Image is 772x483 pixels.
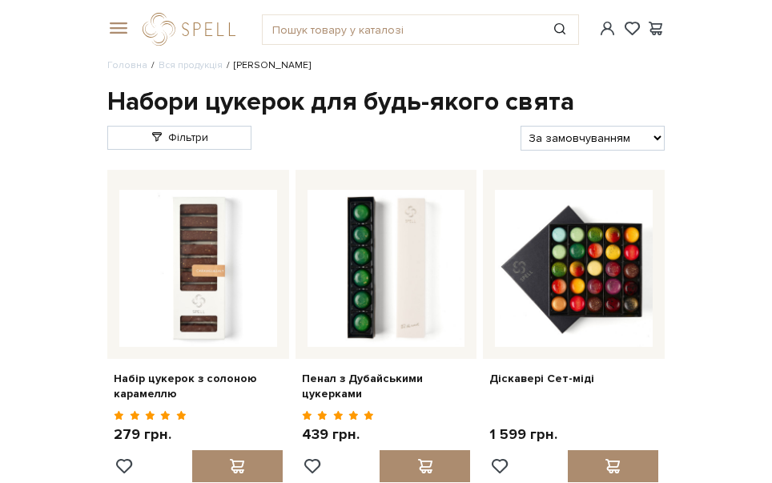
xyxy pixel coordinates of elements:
li: [PERSON_NAME] [223,58,311,73]
a: Пенал з Дубайськими цукерками [302,372,471,400]
a: Набір цукерок з солоною карамеллю [114,372,283,400]
a: Фільтри [107,126,251,150]
a: Вся продукція [159,59,223,71]
button: Пошук товару у каталозі [541,15,578,44]
h1: Набори цукерок для будь-якого свята [107,86,665,119]
a: Головна [107,59,147,71]
p: 439 грн. [302,425,375,444]
a: Діскавері Сет-міді [489,372,658,386]
p: 1 599 грн. [489,425,557,444]
a: logo [143,13,243,46]
input: Пошук товару у каталозі [263,15,541,44]
p: 279 грн. [114,425,187,444]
